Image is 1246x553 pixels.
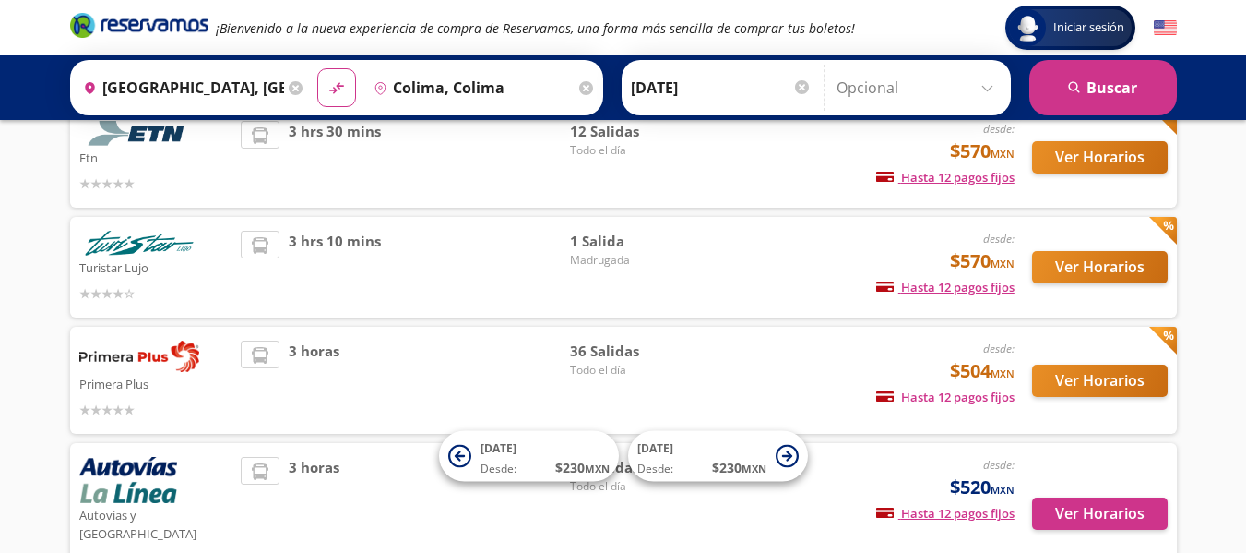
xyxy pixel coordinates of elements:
[712,458,766,477] span: $ 230
[216,19,855,37] em: ¡Bienvenido a la nueva experiencia de compra de Reservamos, una forma más sencilla de comprar tus...
[79,256,232,278] p: Turistar Lujo
[950,138,1015,165] span: $570
[570,362,699,379] span: Todo el día
[79,231,199,256] img: Turistar Lujo
[1032,251,1168,283] button: Ver Horarios
[289,231,381,304] span: 3 hrs 10 mins
[1029,60,1177,115] button: Buscar
[991,147,1015,161] small: MXN
[570,121,699,142] span: 12 Salidas
[1046,18,1132,37] span: Iniciar sesión
[570,478,699,495] span: Todo el día
[1032,141,1168,174] button: Ver Horarios
[876,279,1015,295] span: Hasta 12 pagos fijos
[876,389,1015,405] span: Hasta 12 pagos fijos
[1032,365,1168,397] button: Ver Horarios
[439,431,619,482] button: [DATE]Desde:$230MXN
[555,458,610,477] span: $ 230
[876,169,1015,186] span: Hasta 12 pagos fijos
[950,357,1015,385] span: $504
[1154,17,1177,40] button: English
[950,474,1015,501] span: $520
[742,462,766,475] small: MXN
[76,65,284,111] input: Buscar Origen
[70,11,208,44] a: Brand Logo
[79,341,199,372] img: Primera Plus
[481,461,516,477] span: Desde:
[79,146,232,168] p: Etn
[950,247,1015,275] span: $570
[79,503,232,543] p: Autovías y [GEOGRAPHIC_DATA]
[570,231,699,252] span: 1 Salida
[637,461,673,477] span: Desde:
[983,457,1015,473] em: desde:
[366,65,575,111] input: Buscar Destino
[79,457,177,503] img: Autovías y La Línea
[631,65,812,111] input: Elegir Fecha
[570,142,699,159] span: Todo el día
[983,121,1015,137] em: desde:
[70,11,208,39] i: Brand Logo
[585,462,610,475] small: MXN
[481,440,516,456] span: [DATE]
[991,367,1015,380] small: MXN
[79,372,232,394] p: Primera Plus
[570,341,699,362] span: 36 Salidas
[983,231,1015,246] em: desde:
[1032,498,1168,530] button: Ver Horarios
[570,252,699,269] span: Madrugada
[876,505,1015,522] span: Hasta 12 pagos fijos
[991,483,1015,497] small: MXN
[983,341,1015,356] em: desde:
[637,440,673,456] span: [DATE]
[628,431,808,482] button: [DATE]Desde:$230MXN
[79,121,199,146] img: Etn
[991,257,1015,270] small: MXN
[837,65,1002,111] input: Opcional
[289,121,381,194] span: 3 hrs 30 mins
[289,341,339,420] span: 3 horas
